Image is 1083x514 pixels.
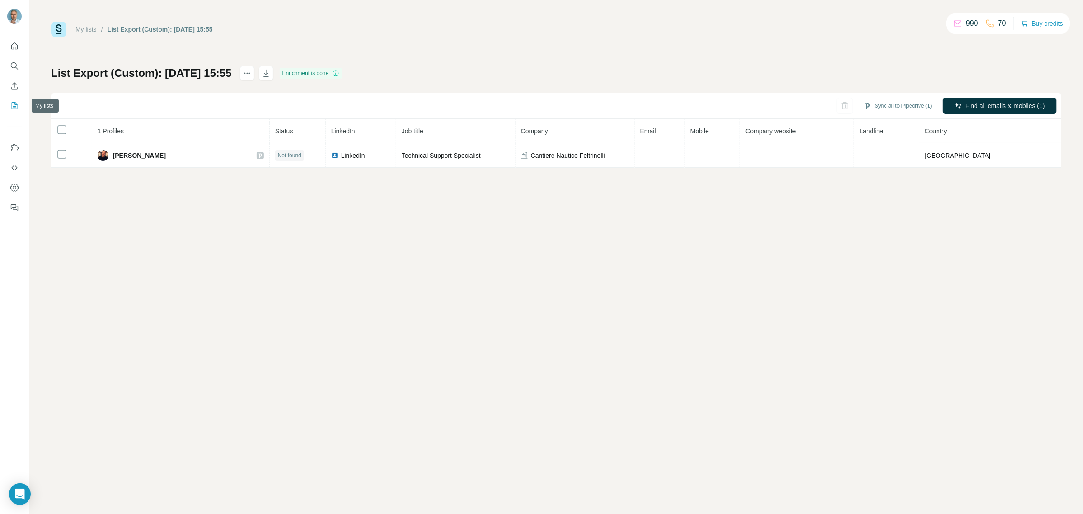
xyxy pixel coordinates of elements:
button: Find all emails & mobiles (1) [943,98,1057,114]
span: Company [521,127,548,135]
img: Surfe Logo [51,22,66,37]
span: Company website [745,127,796,135]
span: Landline [860,127,884,135]
span: [PERSON_NAME] [113,151,166,160]
div: Open Intercom Messenger [9,483,31,505]
img: Avatar [7,9,22,24]
span: Country [925,127,947,135]
span: Email [640,127,656,135]
button: Buy credits [1021,17,1063,30]
span: 1 Profiles [98,127,124,135]
li: / [101,25,103,34]
span: Job title [402,127,423,135]
button: Enrich CSV [7,78,22,94]
button: Search [7,58,22,74]
span: [GEOGRAPHIC_DATA] [925,152,991,159]
span: Cantiere Nautico Feltrinelli [531,151,605,160]
button: Use Surfe on LinkedIn [7,140,22,156]
img: Avatar [98,150,108,161]
button: Sync all to Pipedrive (1) [858,99,938,113]
h1: List Export (Custom): [DATE] 15:55 [51,66,232,80]
p: 990 [966,18,978,29]
button: Use Surfe API [7,160,22,176]
span: Mobile [690,127,709,135]
p: 70 [998,18,1006,29]
span: Not found [278,151,301,160]
a: My lists [75,26,97,33]
img: LinkedIn logo [331,152,338,159]
button: My lists [7,98,22,114]
button: actions [240,66,254,80]
div: List Export (Custom): [DATE] 15:55 [108,25,213,34]
div: Enrichment is done [280,68,342,79]
button: Quick start [7,38,22,54]
span: Technical Support Specialist [402,152,481,159]
span: LinkedIn [341,151,365,160]
button: Feedback [7,199,22,216]
span: Status [275,127,293,135]
span: LinkedIn [331,127,355,135]
span: Find all emails & mobiles (1) [966,101,1045,110]
button: Dashboard [7,179,22,196]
